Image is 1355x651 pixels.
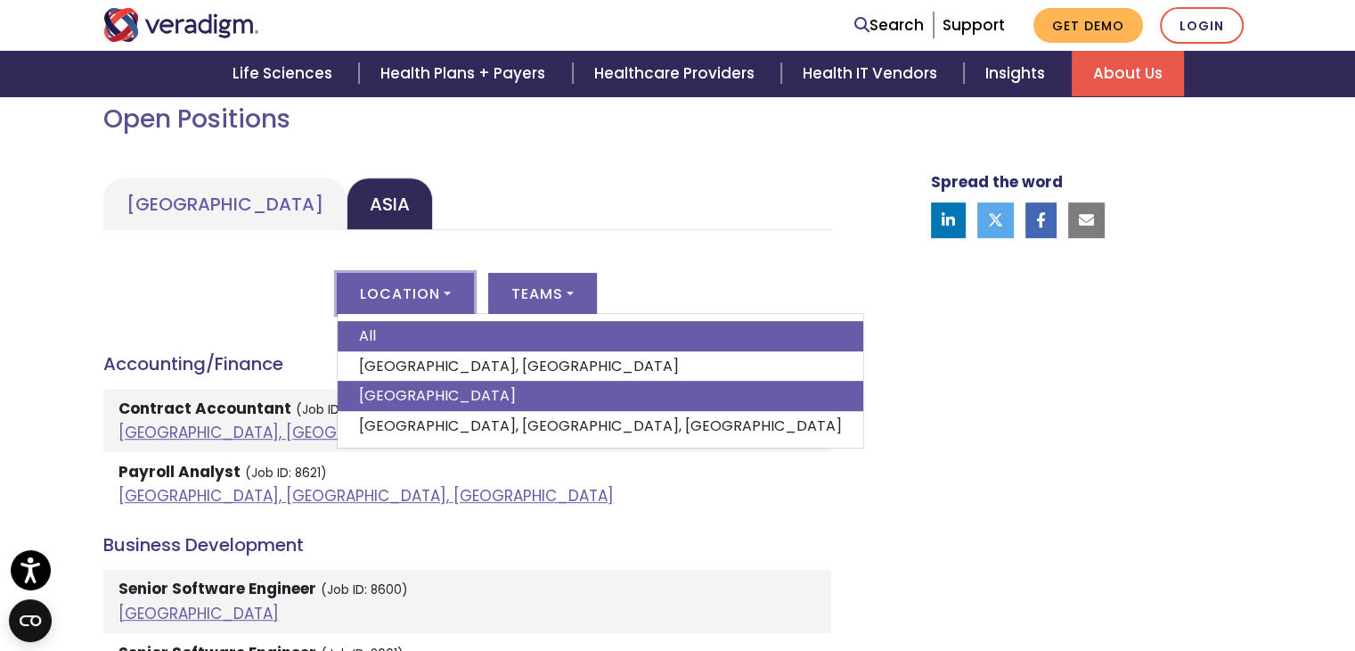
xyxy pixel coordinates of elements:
[103,353,831,375] h4: Accounting/Finance
[488,273,597,314] button: Teams
[781,51,964,96] a: Health IT Vendors
[296,401,381,418] small: (Job ID: 8829)
[1033,8,1143,43] a: Get Demo
[103,177,347,230] a: [GEOGRAPHIC_DATA]
[118,485,614,507] a: [GEOGRAPHIC_DATA], [GEOGRAPHIC_DATA], [GEOGRAPHIC_DATA]
[931,171,1063,193] strong: Spread the word
[9,599,52,642] button: Open CMP widget
[118,603,279,624] a: [GEOGRAPHIC_DATA]
[118,461,241,482] strong: Payroll Analyst
[337,273,474,314] button: Location
[943,14,1005,36] a: Support
[338,411,863,441] a: [GEOGRAPHIC_DATA], [GEOGRAPHIC_DATA], [GEOGRAPHIC_DATA]
[854,13,924,37] a: Search
[118,422,614,443] a: [GEOGRAPHIC_DATA], [GEOGRAPHIC_DATA], [GEOGRAPHIC_DATA]
[211,51,359,96] a: Life Sciences
[103,8,259,42] img: Veradigm logo
[347,177,433,230] a: Asia
[359,51,572,96] a: Health Plans + Payers
[338,351,863,382] a: [GEOGRAPHIC_DATA], [GEOGRAPHIC_DATA]
[103,534,831,556] h4: Business Development
[118,578,316,599] strong: Senior Software Engineer
[1072,51,1184,96] a: About Us
[103,104,831,135] h2: Open Positions
[118,398,291,419] strong: Contract Accountant
[245,465,327,482] small: (Job ID: 8621)
[321,581,408,598] small: (Job ID: 8600)
[338,381,863,411] a: [GEOGRAPHIC_DATA]
[1160,7,1244,44] a: Login
[338,321,863,351] a: All
[964,51,1072,96] a: Insights
[573,51,781,96] a: Healthcare Providers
